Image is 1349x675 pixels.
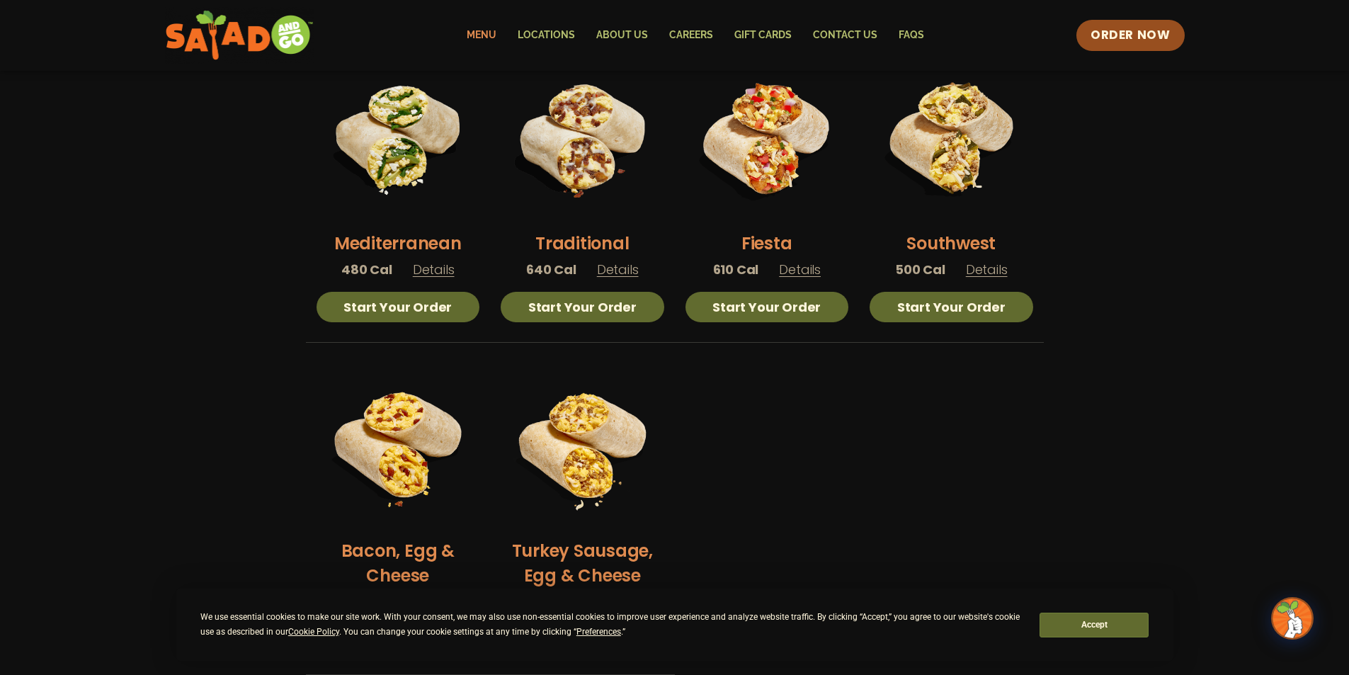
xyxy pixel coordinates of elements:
span: Cookie Policy [288,627,339,637]
h2: Turkey Sausage, Egg & Cheese [501,538,664,588]
img: wpChatIcon [1273,599,1312,638]
img: Product photo for Turkey Sausage, Egg & Cheese [501,364,664,528]
div: Cookie Consent Prompt [176,589,1173,661]
nav: Menu [456,19,935,52]
a: FAQs [888,19,935,52]
a: ORDER NOW [1076,20,1184,51]
span: Details [966,261,1008,278]
a: GIFT CARDS [724,19,802,52]
h2: Traditional [535,231,629,256]
span: Details [597,261,639,278]
a: Locations [507,19,586,52]
a: Menu [456,19,507,52]
span: ORDER NOW [1091,27,1170,44]
span: Preferences [576,627,621,637]
h2: Southwest [906,231,996,256]
span: 610 Cal [713,260,759,279]
button: Accept [1040,613,1149,637]
div: We use essential cookies to make our site work. With your consent, we may also use non-essential ... [200,610,1023,640]
h2: Fiesta [741,231,792,256]
span: 500 Cal [895,260,945,279]
img: Product photo for Fiesta [685,57,849,220]
img: Product photo for Mediterranean Breakfast Burrito [317,57,480,220]
a: Contact Us [802,19,888,52]
h2: Mediterranean [334,231,462,256]
span: Details [779,261,821,278]
img: new-SAG-logo-768×292 [165,7,314,64]
img: Product photo for Traditional [501,57,664,220]
a: Careers [659,19,724,52]
span: Details [413,261,455,278]
a: Start Your Order [870,292,1033,322]
span: 640 Cal [526,260,576,279]
a: Start Your Order [501,292,664,322]
a: Start Your Order [685,292,849,322]
h2: Bacon, Egg & Cheese [317,538,480,588]
a: About Us [586,19,659,52]
img: Product photo for Bacon, Egg & Cheese [317,364,480,528]
span: 480 Cal [341,260,392,279]
img: Product photo for Southwest [870,57,1033,220]
a: Start Your Order [317,292,480,322]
